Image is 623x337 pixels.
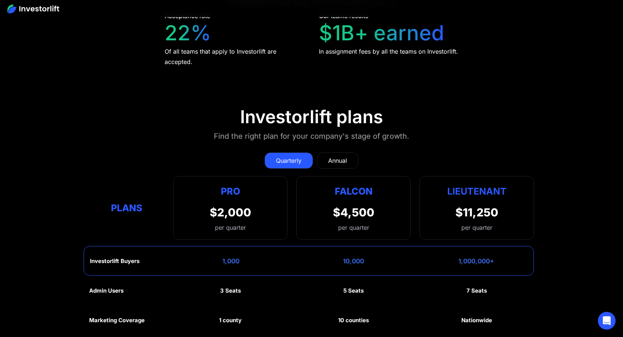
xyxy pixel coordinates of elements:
div: 1 county [219,317,242,324]
div: Nationwide [461,317,492,324]
div: 10 counties [338,317,369,324]
div: 1,000,000+ [458,257,494,265]
div: 10,000 [343,257,364,265]
div: Marketing Coverage [89,317,145,324]
div: Annual [328,156,347,165]
div: Quarterly [276,156,302,165]
div: Find the right plan for your company's stage of growth. [214,130,409,142]
div: Investorlift Buyers [90,258,139,264]
div: In assignment fees by all the teams on Investorlift. [319,46,458,57]
div: per quarter [210,223,251,232]
div: 5 Seats [343,287,364,294]
div: $1B+ earned [319,21,444,46]
div: 3 Seats [220,287,241,294]
div: Falcon [335,184,373,198]
div: Plans [89,201,165,215]
div: 7 Seats [467,287,487,294]
div: per quarter [461,223,492,232]
div: 22% [165,21,211,46]
div: per quarter [338,223,369,232]
div: Of all teams that apply to Investorlift are accepted. [165,46,305,67]
div: $2,000 [210,206,251,219]
div: Investorlift plans [240,106,383,128]
div: Admin Users [89,287,124,294]
strong: Lieutenant [447,186,506,197]
div: Open Intercom Messenger [598,312,616,330]
div: Pro [210,184,251,198]
div: $11,250 [455,206,498,219]
div: 1,000 [222,257,239,265]
div: $4,500 [333,206,374,219]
